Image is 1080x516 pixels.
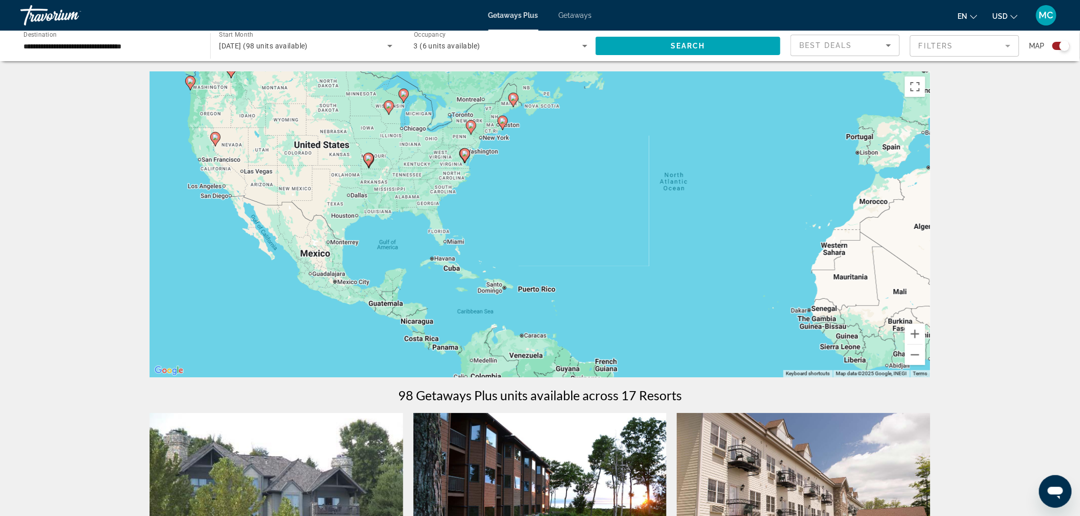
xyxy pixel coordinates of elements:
[398,388,682,403] h1: 98 Getaways Plus units available across 17 Resorts
[993,9,1018,23] button: Change currency
[786,370,830,377] button: Keyboard shortcuts
[596,37,780,55] button: Search
[23,31,57,38] span: Destination
[905,324,925,344] button: Zoom in
[488,11,538,19] a: Getaways Plus
[219,32,253,39] span: Start Month
[414,42,480,50] span: 3 (6 units available)
[1039,475,1072,508] iframe: Button to launch messaging window
[152,364,186,377] a: Open this area in Google Maps (opens a new window)
[559,11,592,19] a: Getaways
[414,32,446,39] span: Occupancy
[905,345,925,365] button: Zoom out
[799,41,852,49] span: Best Deals
[905,76,925,97] button: Toggle fullscreen view
[913,371,927,376] a: Terms (opens in new tab)
[993,12,1008,20] span: USD
[958,12,968,20] span: en
[910,35,1019,57] button: Filter
[671,42,705,50] span: Search
[152,364,186,377] img: Google
[1039,10,1053,20] span: MC
[958,9,977,23] button: Change language
[1029,39,1045,53] span: Map
[836,371,907,376] span: Map data ©2025 Google, INEGI
[219,42,308,50] span: [DATE] (98 units available)
[20,2,122,29] a: Travorium
[799,39,891,51] mat-select: Sort by
[1033,5,1060,26] button: User Menu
